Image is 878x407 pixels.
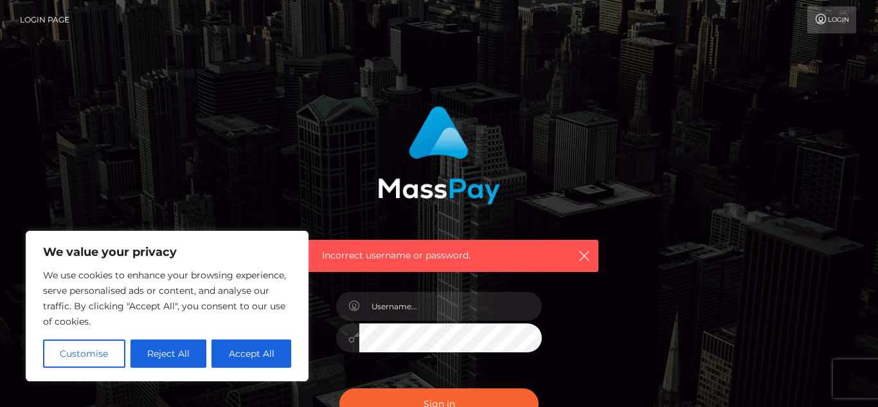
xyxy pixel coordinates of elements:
[43,244,291,260] p: We value your privacy
[20,6,69,33] a: Login Page
[43,267,291,329] p: We use cookies to enhance your browsing experience, serve personalised ads or content, and analys...
[26,231,309,381] div: We value your privacy
[807,6,856,33] a: Login
[211,339,291,368] button: Accept All
[378,106,500,204] img: MassPay Login
[359,292,542,321] input: Username...
[43,339,125,368] button: Customise
[130,339,207,368] button: Reject All
[322,249,557,262] span: Incorrect username or password.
